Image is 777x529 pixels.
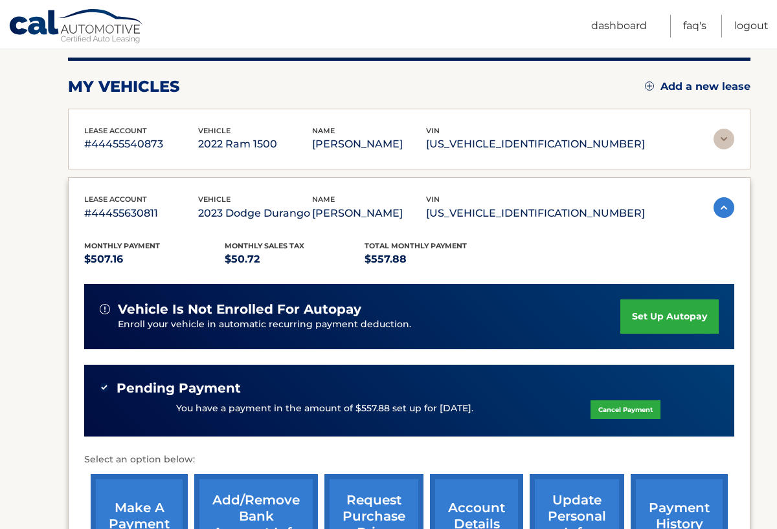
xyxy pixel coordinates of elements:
[198,126,231,135] span: vehicle
[312,204,426,222] p: [PERSON_NAME]
[198,135,312,153] p: 2022 Ram 1500
[118,318,620,332] p: Enroll your vehicle in automatic recurring payment deduction.
[312,135,426,153] p: [PERSON_NAME]
[84,241,160,250] span: Monthly Payment
[645,81,654,91] img: add.svg
[84,126,147,135] span: lease account
[714,197,734,218] img: accordion-active.svg
[176,402,473,416] p: You have a payment in the amount of $557.88 set up for [DATE].
[100,383,109,392] img: check-green.svg
[734,15,769,38] a: Logout
[84,250,225,268] p: $507.16
[100,304,110,314] img: alert-white.svg
[198,204,312,222] p: 2023 Dodge Durango
[591,400,660,419] a: Cancel Payment
[118,301,361,318] span: vehicle is not enrolled for autopay
[683,15,706,38] a: FAQ's
[68,77,180,96] h2: my vehicles
[714,129,734,149] img: accordion-rest.svg
[591,15,647,38] a: Dashboard
[365,241,467,250] span: Total Monthly Payment
[426,126,440,135] span: vin
[312,126,335,135] span: name
[84,195,147,204] span: lease account
[198,195,231,204] span: vehicle
[8,8,144,46] a: Cal Automotive
[225,241,304,250] span: Monthly sales Tax
[312,195,335,204] span: name
[84,135,198,153] p: #44455540873
[84,452,734,468] p: Select an option below:
[426,195,440,204] span: vin
[426,204,645,222] p: [US_VEHICLE_IDENTIFICATION_NUMBER]
[426,135,645,153] p: [US_VEHICLE_IDENTIFICATION_NUMBER]
[620,299,719,334] a: set up autopay
[645,80,750,93] a: Add a new lease
[117,380,241,396] span: Pending Payment
[84,204,198,222] p: #44455630811
[365,250,505,268] p: $557.88
[225,250,365,268] p: $50.72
